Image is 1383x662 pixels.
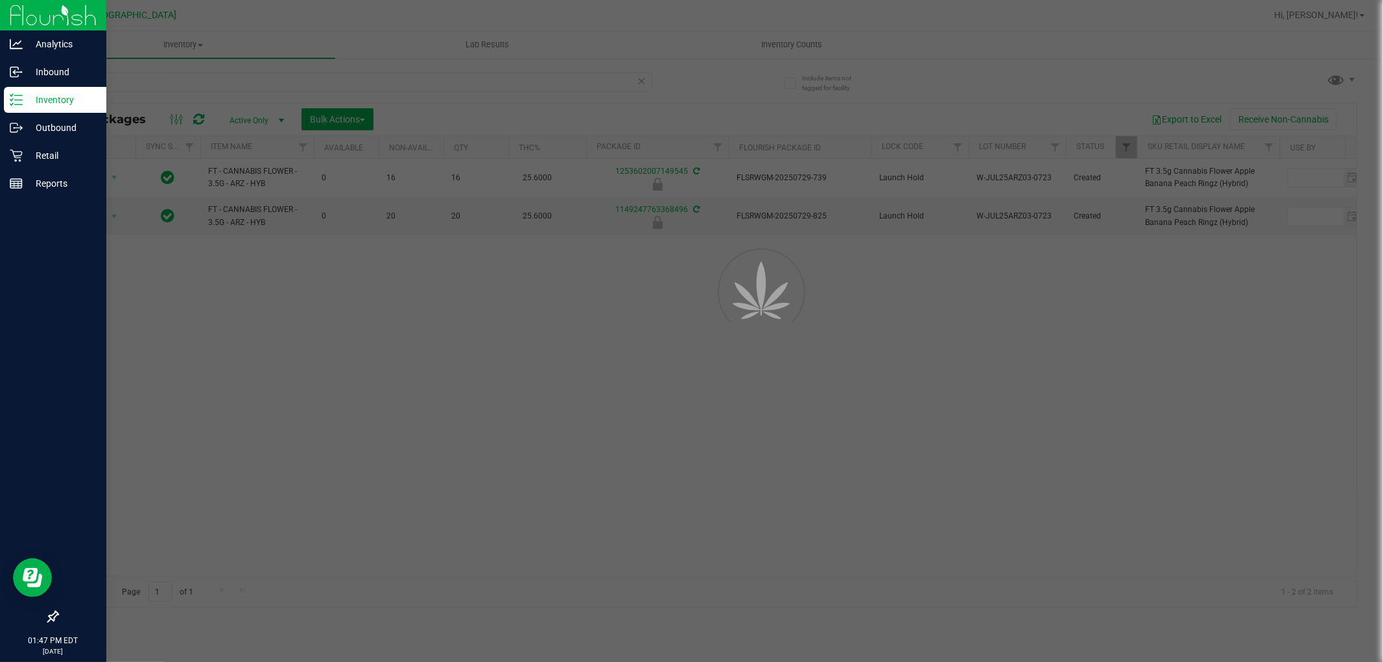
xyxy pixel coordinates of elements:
p: [DATE] [6,646,100,656]
iframe: Resource center [13,558,52,597]
p: 01:47 PM EDT [6,635,100,646]
p: Reports [23,176,100,191]
inline-svg: Inventory [10,93,23,106]
inline-svg: Reports [10,177,23,190]
p: Outbound [23,120,100,136]
p: Inbound [23,64,100,80]
inline-svg: Inbound [10,65,23,78]
p: Analytics [23,36,100,52]
inline-svg: Outbound [10,121,23,134]
p: Inventory [23,92,100,108]
p: Retail [23,148,100,163]
inline-svg: Retail [10,149,23,162]
inline-svg: Analytics [10,38,23,51]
